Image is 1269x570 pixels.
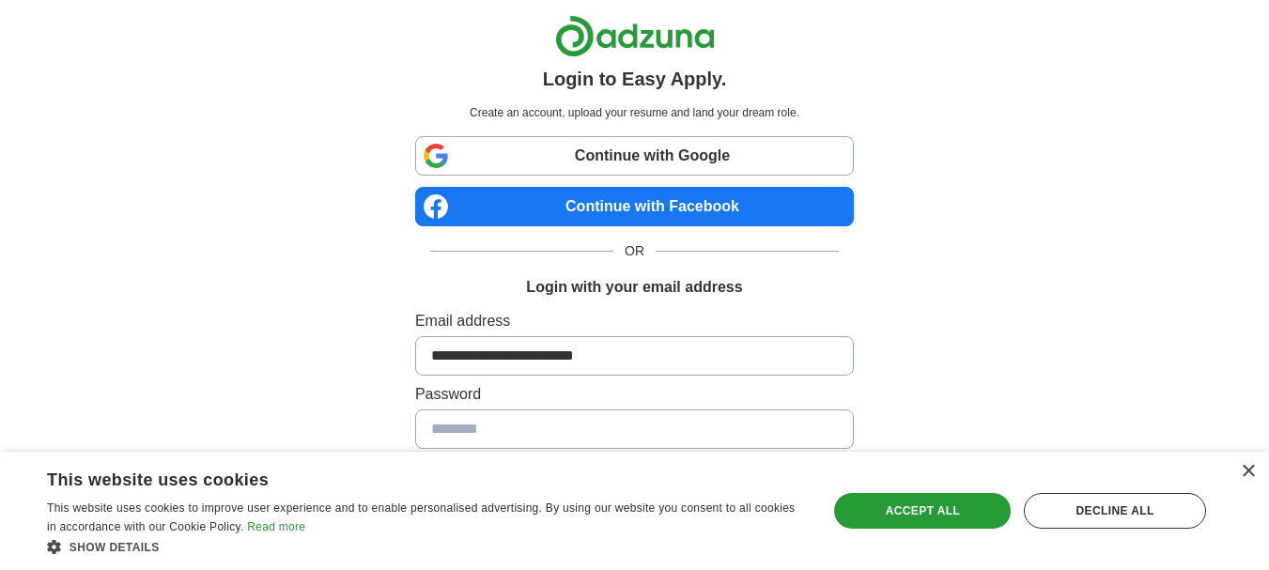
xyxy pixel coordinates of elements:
[613,241,656,261] span: OR
[526,276,742,299] h1: Login with your email address
[419,104,850,121] p: Create an account, upload your resume and land your dream role.
[415,310,854,332] label: Email address
[555,15,715,57] img: Adzuna logo
[47,501,795,533] span: This website uses cookies to improve user experience and to enable personalised advertising. By u...
[834,493,1011,529] div: Accept all
[415,383,854,406] label: Password
[415,187,854,226] a: Continue with Facebook
[543,65,727,93] h1: Login to Easy Apply.
[1024,493,1206,529] div: Decline all
[415,136,854,176] a: Continue with Google
[70,541,160,554] span: Show details
[1241,465,1255,479] div: Close
[47,537,805,556] div: Show details
[47,463,758,491] div: This website uses cookies
[247,520,305,533] a: Read more, opens a new window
